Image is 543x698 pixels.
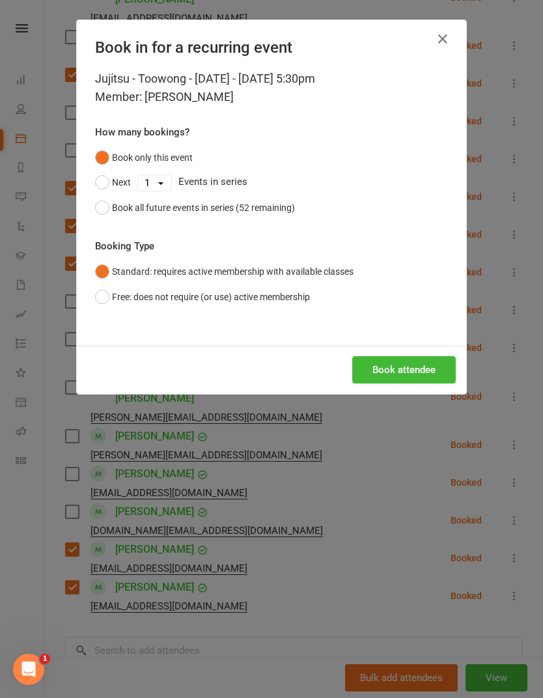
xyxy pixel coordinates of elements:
iframe: Intercom live chat [13,654,44,685]
button: Book only this event [95,145,193,170]
button: Book all future events in series (52 remaining) [95,195,295,220]
button: Next [95,170,131,195]
span: 1 [40,654,50,664]
div: Events in series [95,170,448,195]
h4: Book in for a recurring event [95,38,448,57]
label: Booking Type [95,238,154,254]
div: Jujitsu - Toowong - [DATE] - [DATE] 5:30pm Member: [PERSON_NAME] [95,70,448,106]
button: Free: does not require (or use) active membership [95,285,310,309]
label: How many bookings? [95,124,189,140]
div: Book all future events in series (52 remaining) [112,201,295,215]
button: Close [432,29,453,49]
button: Book attendee [352,356,456,384]
button: Standard: requires active membership with available classes [95,259,354,284]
